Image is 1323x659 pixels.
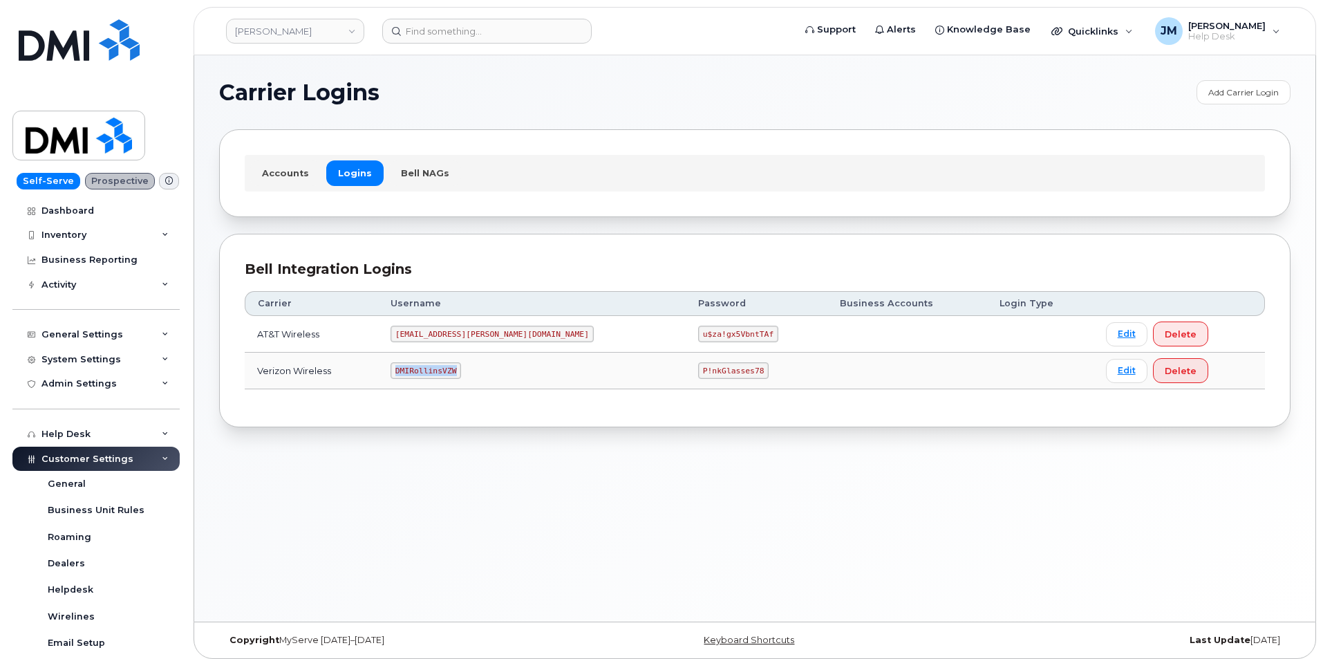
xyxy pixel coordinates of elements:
[686,291,827,316] th: Password
[229,635,279,645] strong: Copyright
[1190,635,1250,645] strong: Last Update
[389,160,461,185] a: Bell NAGs
[245,291,378,316] th: Carrier
[391,326,594,342] code: [EMAIL_ADDRESS][PERSON_NAME][DOMAIN_NAME]
[326,160,384,185] a: Logins
[219,82,379,103] span: Carrier Logins
[378,291,686,316] th: Username
[698,326,778,342] code: u$za!gx5VbntTAf
[391,362,461,379] code: DMIRollinsVZW
[933,635,1291,646] div: [DATE]
[245,259,1265,279] div: Bell Integration Logins
[219,635,576,646] div: MyServe [DATE]–[DATE]
[827,291,987,316] th: Business Accounts
[1106,322,1147,346] a: Edit
[1153,358,1208,383] button: Delete
[1165,328,1197,341] span: Delete
[1106,359,1147,383] a: Edit
[245,316,378,353] td: AT&T Wireless
[1197,80,1291,104] a: Add Carrier Login
[250,160,321,185] a: Accounts
[698,362,769,379] code: P!nkGlasses78
[1153,322,1208,346] button: Delete
[704,635,794,645] a: Keyboard Shortcuts
[245,353,378,389] td: Verizon Wireless
[1165,364,1197,378] span: Delete
[987,291,1094,316] th: Login Type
